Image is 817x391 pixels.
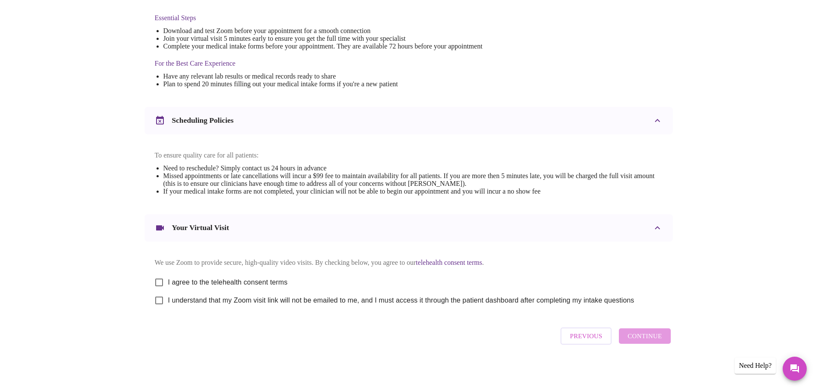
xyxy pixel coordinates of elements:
h4: Essential Steps [155,14,482,22]
li: Have any relevant lab results or medical records ready to share [163,73,482,80]
button: Previous [561,327,612,345]
li: Join your virtual visit 5 minutes early to ensure you get the full time with your specialist [163,35,482,42]
div: Need Help? [735,358,776,374]
h3: Scheduling Policies [172,116,234,125]
p: To ensure quality care for all patients: [155,152,663,159]
p: We use Zoom to provide secure, high-quality video visits. By checking below, you agree to our . [155,259,663,267]
span: I agree to the telehealth consent terms [168,277,288,288]
span: I understand that my Zoom visit link will not be emailed to me, and I must access it through the ... [168,295,634,306]
li: Complete your medical intake forms before your appointment. They are available 72 hours before yo... [163,42,482,50]
li: Download and test Zoom before your appointment for a smooth connection [163,27,482,35]
div: Your Virtual Visit [145,214,673,242]
li: Plan to spend 20 minutes filling out your medical intake forms if you're a new patient [163,80,482,88]
span: Previous [570,330,602,342]
button: Messages [783,357,807,381]
a: telehealth consent terms [416,259,482,266]
h3: Your Virtual Visit [172,223,229,232]
div: Scheduling Policies [145,107,673,134]
h4: For the Best Care Experience [155,60,482,67]
li: Missed appointments or late cancellations will incur a $99 fee to maintain availability for all p... [163,172,663,188]
li: Need to reschedule? Simply contact us 24 hours in advance [163,164,663,172]
li: If your medical intake forms are not completed, your clinician will not be able to begin our appo... [163,188,663,195]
